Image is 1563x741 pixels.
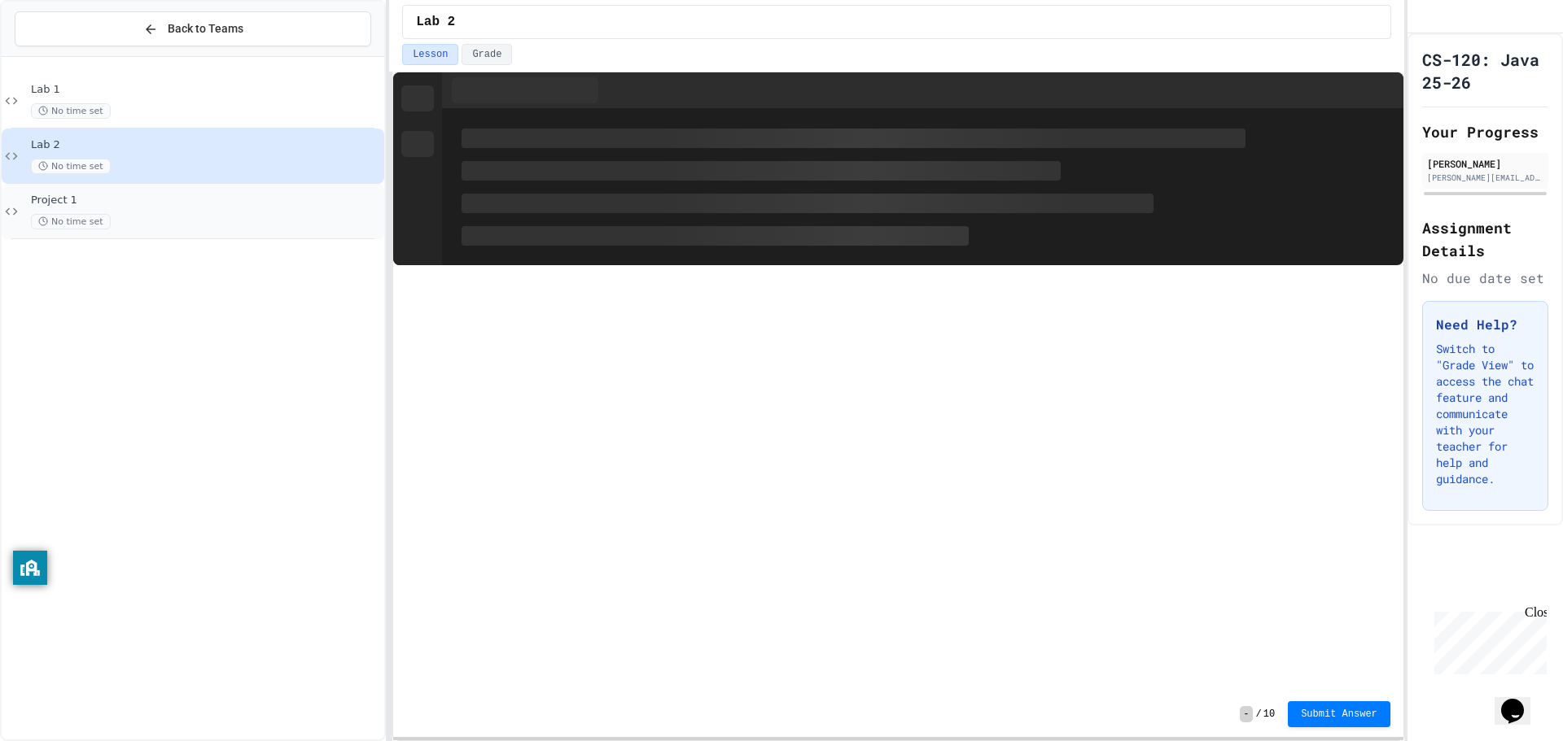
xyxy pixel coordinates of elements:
[1427,156,1543,171] div: [PERSON_NAME]
[7,7,112,103] div: Chat with us now!Close
[402,44,458,65] button: Lesson
[1422,120,1548,143] h2: Your Progress
[1256,708,1262,721] span: /
[416,12,455,32] span: Lab 2
[1436,341,1535,487] p: Switch to "Grade View" to access the chat feature and communicate with your teacher for help and ...
[31,83,381,97] span: Lab 1
[1422,268,1548,288] div: No due date set
[1288,701,1390,727] button: Submit Answer
[1436,315,1535,334] h3: Need Help?
[31,194,381,207] span: Project 1
[1495,676,1547,725] iframe: chat widget
[1428,605,1547,674] iframe: chat widget
[1301,708,1377,721] span: Submit Answer
[1422,48,1548,94] h1: CS-120: Java 25-26
[31,159,111,174] span: No time set
[1427,172,1543,184] div: [PERSON_NAME][EMAIL_ADDRESS][PERSON_NAME][DOMAIN_NAME]
[1263,708,1275,721] span: 10
[1422,216,1548,262] h2: Assignment Details
[15,11,371,46] button: Back to Teams
[168,20,243,37] span: Back to Teams
[31,214,111,229] span: No time set
[1240,706,1252,722] span: -
[31,103,111,119] span: No time set
[462,44,512,65] button: Grade
[31,138,381,152] span: Lab 2
[13,551,47,585] button: privacy banner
